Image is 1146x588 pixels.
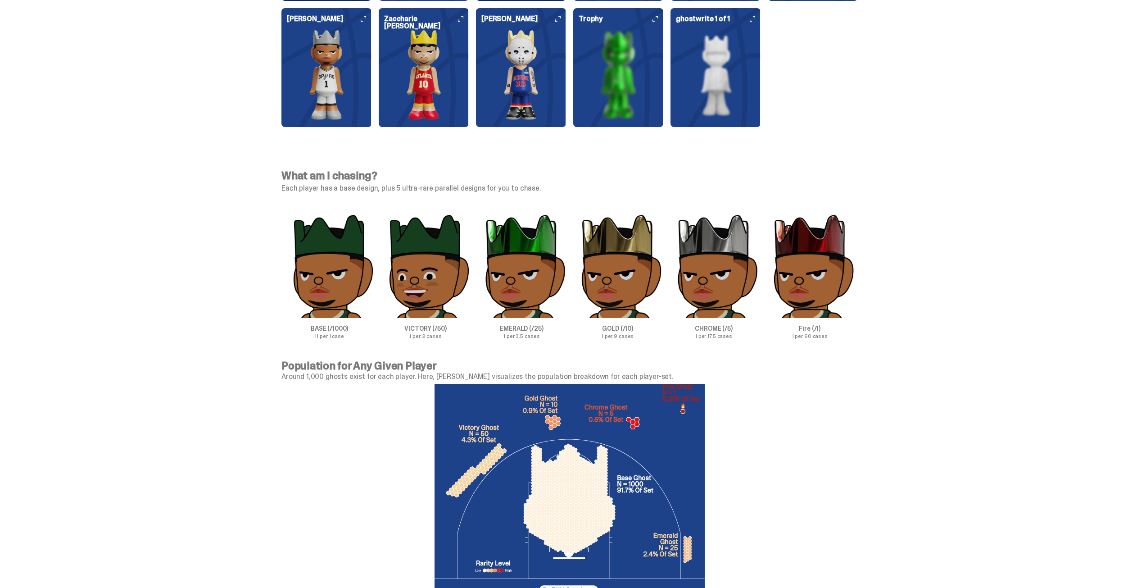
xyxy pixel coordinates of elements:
[282,214,377,318] img: Parallel%20Images-16.png
[281,373,858,380] p: Around 1,000 ghosts exist for each player. Here, [PERSON_NAME] visualizes the population breakdow...
[762,333,858,339] p: 1 per 60 cases
[579,15,658,30] h6: Trophy
[281,185,858,192] p: Each player has a base design, plus 5 ultra-rare parallel designs for you to chase.
[570,214,666,318] img: Parallel%20Images-19.png
[481,30,561,120] img: card image
[579,30,658,120] img: card image
[762,214,857,318] img: Parallel%20Images-21.png
[384,15,463,30] h6: Zaccharie [PERSON_NAME]
[377,325,473,332] p: VICTORY (/50)
[281,333,377,339] p: 11 per 1 case
[666,333,761,339] p: 1 per 17.5 cases
[281,325,377,332] p: BASE (/1000)
[570,325,666,332] p: GOLD (/10)
[384,30,463,120] img: card image
[762,325,858,332] p: Fire (/1)
[570,333,666,339] p: 1 per 9 cases
[481,15,561,30] h6: [PERSON_NAME]
[378,214,473,318] img: Parallel%20Images-17.png
[281,360,858,371] p: Population for Any Given Player
[281,170,858,181] h4: What am I chasing?
[474,325,570,332] p: EMERALD (/25)
[676,30,755,120] img: card image
[666,214,761,318] img: Parallel%20Images-20.png
[287,30,366,120] img: card image
[474,333,570,339] p: 1 per 3.5 cases
[676,15,755,30] h6: ghostwrite 1 of 1
[287,15,366,30] h6: [PERSON_NAME]
[666,325,761,332] p: CHROME (/5)
[474,214,569,318] img: Parallel%20Images-18.png
[377,333,473,339] p: 1 per 2 cases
